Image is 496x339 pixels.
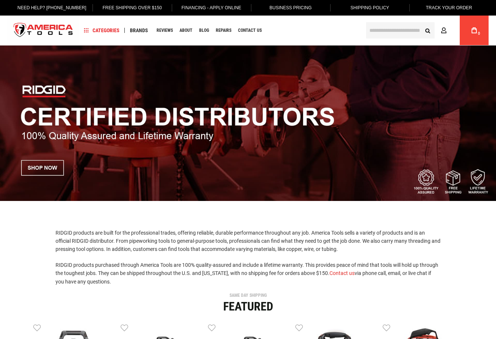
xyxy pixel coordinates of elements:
[127,26,151,36] a: Brands
[56,261,440,286] p: RIDGID products purchased through America Tools are 100% quality-assured and include a lifetime w...
[420,23,435,37] button: Search
[235,26,265,36] a: Contact Us
[467,16,481,45] a: 0
[153,26,176,36] a: Reviews
[180,28,192,33] span: About
[212,26,235,36] a: Repairs
[478,31,480,36] span: 0
[238,28,262,33] span: Contact Us
[157,28,173,33] span: Reviews
[176,26,196,36] a: About
[81,26,123,36] a: Categories
[6,293,490,298] div: SAME DAY SHIPPING
[6,301,490,312] div: Featured
[7,17,79,44] a: store logo
[329,270,355,276] a: Contact us
[130,28,148,33] span: Brands
[196,26,212,36] a: Blog
[7,17,79,44] img: America Tools
[199,28,209,33] span: Blog
[351,5,389,10] span: Shipping Policy
[56,229,440,254] p: RIDGID products are built for the professional trades, offering reliable, durable performance thr...
[84,28,120,33] span: Categories
[216,28,231,33] span: Repairs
